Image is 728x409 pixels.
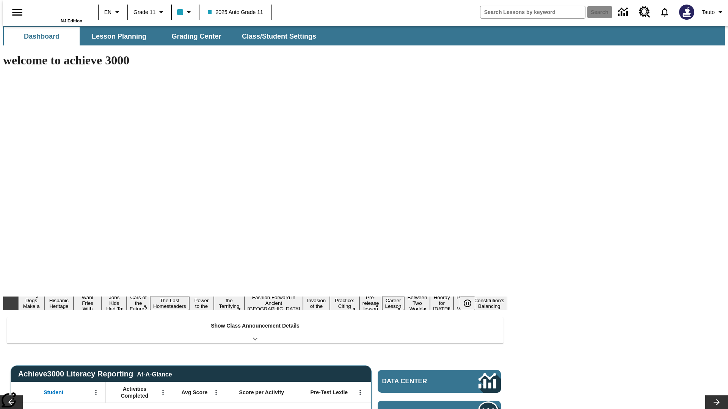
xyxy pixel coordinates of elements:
button: Profile/Settings [699,5,728,19]
div: At-A-Glance [137,370,172,378]
a: Data Center [378,370,501,393]
button: Language: EN, Select a language [101,5,125,19]
button: Slide 15 Hooray for Constitution Day! [430,293,453,313]
button: Slide 5 Cars of the Future? [127,293,150,313]
span: Activities Completed [110,386,160,399]
a: Data Center [613,2,634,23]
button: Class color is light blue. Change class color [174,5,196,19]
a: Resource Center, Will open in new tab [634,2,655,22]
div: Show Class Announcement Details [7,317,504,343]
div: Pause [460,297,483,310]
button: Grade: Grade 11, Select a grade [130,5,169,19]
span: Avg Score [181,389,207,396]
button: Slide 4 Dirty Jobs Kids Had To Do [102,288,127,318]
p: Show Class Announcement Details [211,322,300,330]
input: search field [480,6,585,18]
button: Slide 9 Fashion Forward in Ancient Rome [245,293,303,313]
button: Grading Center [158,27,234,45]
span: Data Center [382,378,453,385]
button: Slide 14 Between Two Worlds [404,293,430,313]
button: Slide 11 Mixed Practice: Citing Evidence [330,291,359,316]
span: Achieve3000 Literacy Reporting [18,370,172,378]
button: Slide 3 Do You Want Fries With That? [74,288,102,318]
button: Slide 2 ¡Viva Hispanic Heritage Month! [44,291,74,316]
span: Grade 11 [133,8,155,16]
button: Open Menu [355,387,366,398]
button: Open Menu [210,387,222,398]
button: Select a new avatar [675,2,699,22]
a: Home [33,3,82,19]
button: Open Menu [90,387,102,398]
h1: welcome to achieve 3000 [3,53,507,67]
div: SubNavbar [3,27,323,45]
button: Slide 10 The Invasion of the Free CD [303,291,329,316]
button: Open side menu [6,1,28,23]
button: Lesson Planning [81,27,157,45]
span: Score per Activity [239,389,284,396]
button: Slide 1 Diving Dogs Make a Splash [18,291,44,316]
button: Pause [460,297,475,310]
div: Home [33,3,82,23]
button: Lesson carousel, Next [705,395,728,409]
button: Slide 13 Career Lesson [382,297,405,310]
button: Dashboard [4,27,80,45]
span: Student [44,389,63,396]
button: Slide 16 Point of View [453,293,471,313]
button: Slide 17 The Constitution's Balancing Act [471,291,507,316]
div: SubNavbar [3,26,725,45]
span: EN [104,8,111,16]
button: Class/Student Settings [236,27,322,45]
img: Avatar [679,5,694,20]
span: 2025 Auto Grade 11 [208,8,263,16]
button: Slide 7 Solar Power to the People [189,291,214,316]
button: Slide 12 Pre-release lesson [359,293,382,313]
span: Pre-Test Lexile [311,389,348,396]
span: NJ Edition [61,19,82,23]
button: Open Menu [157,387,169,398]
button: Slide 6 The Last Homesteaders [150,297,189,310]
button: Slide 8 Attack of the Terrifying Tomatoes [214,291,244,316]
span: Tauto [702,8,715,16]
a: Notifications [655,2,675,22]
